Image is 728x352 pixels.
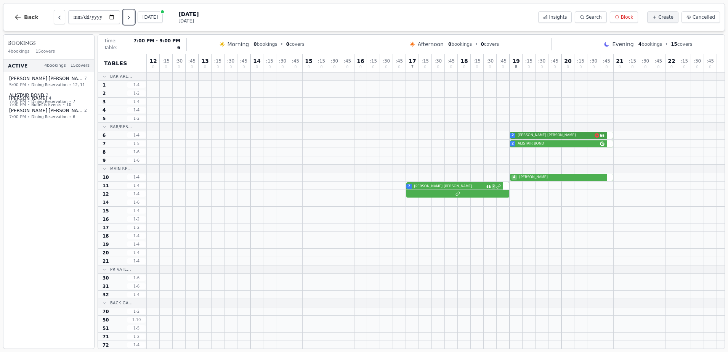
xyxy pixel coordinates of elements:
span: • [69,82,71,88]
span: [PERSON_NAME] [PERSON_NAME] [9,108,83,114]
span: 0 [448,42,451,47]
span: : 30 [331,59,338,63]
span: Time: [104,38,117,44]
span: 17 [103,225,109,231]
button: Insights [538,11,572,23]
span: Tables [104,59,127,67]
span: 71 [103,334,109,340]
button: Next day [123,10,135,24]
span: Insights [549,14,567,20]
button: [DATE] [138,11,163,23]
span: 16 [357,58,364,64]
button: Create [647,11,678,23]
span: 0 [398,65,400,69]
span: : 30 [694,59,701,63]
span: 1 - 2 [127,225,146,230]
span: 0 [619,65,621,69]
span: : 30 [383,59,390,63]
span: 0 [481,42,484,47]
span: 14 [103,199,109,206]
span: 1 - 4 [127,191,146,197]
span: : 45 [707,59,714,63]
span: 1 - 5 [127,325,146,331]
span: 15 [671,42,677,47]
span: 1 - 6 [127,149,146,155]
span: Afternoon [418,40,444,48]
span: 4 [638,42,641,47]
span: 0 [644,65,646,69]
span: 0 [592,65,595,69]
span: 0 [152,65,154,69]
span: • [475,41,478,47]
span: 6 [73,114,75,120]
span: 0 [191,65,193,69]
span: 0 [476,65,478,69]
span: ALISTAIR BOND [516,141,599,146]
span: 1 - 4 [127,107,146,113]
span: : 30 [642,59,649,63]
span: : 15 [629,59,636,63]
span: 0 [308,65,310,69]
span: 0 [489,65,491,69]
span: : 45 [499,59,507,63]
span: : 45 [603,59,610,63]
span: 1 - 4 [127,174,146,180]
span: 20 [103,250,109,256]
span: 0 [268,65,271,69]
span: 1 - 6 [127,275,146,281]
span: 1 - 4 [127,342,146,348]
span: 0 [256,65,258,69]
span: 14 [253,58,260,64]
span: : 45 [240,59,247,63]
span: 7 [84,76,87,82]
span: 1 - 4 [127,292,146,297]
span: 1 - 5 [127,141,146,146]
span: covers [481,41,499,47]
span: • [281,41,283,47]
span: 7:00 PM - 9:00 PM [133,38,180,44]
span: 12, 11 [73,82,85,88]
span: Block [621,14,633,20]
span: 1 - 4 [127,82,146,88]
span: 0 [502,65,504,69]
span: Bar/Res... [110,124,132,130]
span: 2 [512,141,514,146]
span: : 45 [655,59,662,63]
span: 31 [103,283,109,289]
span: 1 - 6 [127,283,146,289]
span: 5 [103,116,106,122]
span: : 15 [266,59,273,63]
span: 16 [103,216,109,222]
span: 0 [709,65,711,69]
span: 21 [103,258,109,264]
span: [DATE] [178,18,199,24]
span: : 45 [396,59,403,63]
span: [PERSON_NAME] [PERSON_NAME] [516,133,594,138]
span: : 30 [538,59,545,63]
span: 1 - 2 [127,334,146,339]
button: Cancelled [681,11,720,23]
span: 1 - 4 [127,241,146,247]
span: 1 - 6 [127,199,146,205]
span: : 30 [486,59,494,63]
span: 0 [253,42,257,47]
span: Active [8,63,28,69]
span: 6 [177,45,180,51]
span: 22 [668,58,675,64]
span: 3 [103,99,106,105]
span: 2 [103,90,106,96]
span: 0 [216,65,219,69]
span: 19 [103,241,109,248]
span: 1 - 2 [127,309,146,314]
span: Back Ga... [110,300,133,306]
span: : 15 [577,59,584,63]
span: 10 [66,102,71,108]
span: 20 [564,58,571,64]
span: 0 [424,65,426,69]
span: : 15 [318,59,325,63]
span: : 45 [447,59,455,63]
span: 5:00 PM [9,82,26,88]
span: 4 bookings [8,48,30,55]
button: [PERSON_NAME] [PERSON_NAME]75:00 PM•Dining Reservation•12, 11 [5,73,93,91]
span: : 15 [162,59,170,63]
